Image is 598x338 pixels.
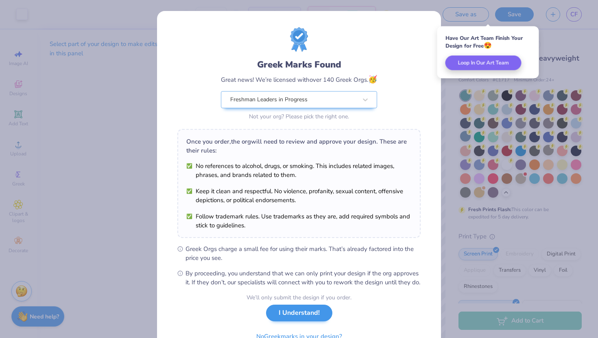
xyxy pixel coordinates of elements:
img: license-marks-badge.png [290,27,308,52]
div: Have Our Art Team Finish Your Design for Free [445,35,531,50]
span: 🥳 [368,74,377,84]
div: We’ll only submit the design if you order. [247,293,351,302]
span: 😍 [484,41,492,50]
button: I Understand! [266,305,332,321]
div: Greek Marks Found [221,58,377,71]
li: No references to alcohol, drugs, or smoking. This includes related images, phrases, and brands re... [186,161,412,179]
span: By proceeding, you understand that we can only print your design if the org approves it. If they ... [186,269,421,287]
span: Greek Orgs charge a small fee for using their marks. That’s already factored into the price you see. [186,244,421,262]
button: Loop In Our Art Team [445,56,522,70]
div: Once you order, the org will need to review and approve your design. These are their rules: [186,137,412,155]
li: Keep it clean and respectful. No violence, profanity, sexual content, offensive depictions, or po... [186,187,412,205]
div: Great news! We’re licensed with over 140 Greek Orgs. [221,74,377,85]
li: Follow trademark rules. Use trademarks as they are, add required symbols and stick to guidelines. [186,212,412,230]
div: Not your org? Please pick the right one. [221,112,377,121]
